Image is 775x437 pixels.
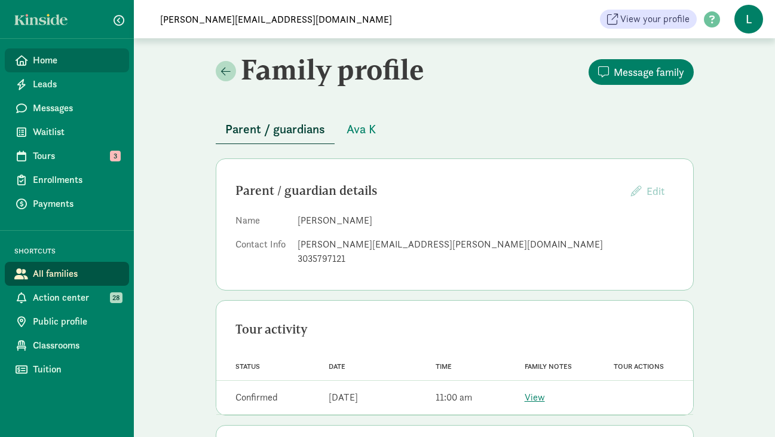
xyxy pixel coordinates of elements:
[110,151,121,161] span: 3
[589,59,694,85] button: Message family
[5,120,129,144] a: Waitlist
[235,390,278,405] div: Confirmed
[216,123,335,136] a: Parent / guardians
[235,181,621,200] div: Parent / guardian details
[33,267,120,281] span: All families
[5,334,129,357] a: Classrooms
[153,7,488,31] input: Search for a family, child or location
[621,178,674,204] button: Edit
[329,362,345,371] span: Date
[436,362,452,371] span: Time
[5,357,129,381] a: Tuition
[33,53,120,68] span: Home
[110,292,122,303] span: 28
[734,5,763,33] span: L
[525,362,572,371] span: Family notes
[525,391,545,404] a: View
[5,96,129,120] a: Messages
[436,390,472,405] div: 11:00 am
[33,101,120,115] span: Messages
[33,125,120,139] span: Waitlist
[298,213,674,228] dd: [PERSON_NAME]
[337,123,385,136] a: Ava K
[33,291,120,305] span: Action center
[329,390,358,405] div: [DATE]
[647,184,664,198] span: Edit
[347,120,376,139] span: Ava K
[216,115,335,144] button: Parent / guardians
[5,310,129,334] a: Public profile
[33,197,120,211] span: Payments
[33,173,120,187] span: Enrollments
[235,213,288,233] dt: Name
[5,72,129,96] a: Leads
[216,53,452,86] h2: Family profile
[620,12,690,26] span: View your profile
[5,48,129,72] a: Home
[337,115,385,143] button: Ava K
[33,338,120,353] span: Classrooms
[614,64,684,80] span: Message family
[225,120,325,139] span: Parent / guardians
[5,144,129,168] a: Tours 3
[33,314,120,329] span: Public profile
[5,168,129,192] a: Enrollments
[5,262,129,286] a: All families
[715,380,775,437] iframe: Chat Widget
[33,362,120,377] span: Tuition
[33,77,120,91] span: Leads
[614,362,664,371] span: Tour actions
[298,252,674,266] div: 3035797121
[600,10,697,29] a: View your profile
[235,237,288,271] dt: Contact Info
[33,149,120,163] span: Tours
[5,286,129,310] a: Action center 28
[235,320,674,339] div: Tour activity
[5,192,129,216] a: Payments
[298,237,674,252] div: [PERSON_NAME][EMAIL_ADDRESS][PERSON_NAME][DOMAIN_NAME]
[235,362,260,371] span: Status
